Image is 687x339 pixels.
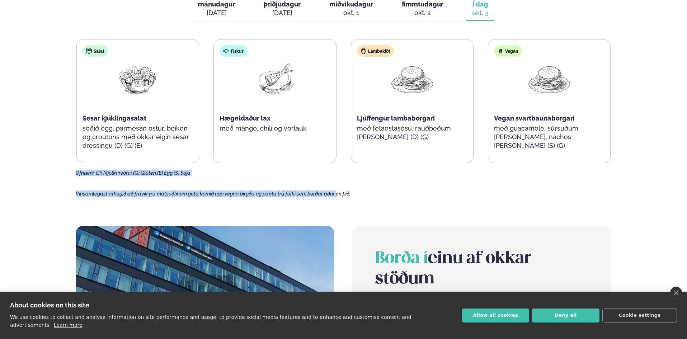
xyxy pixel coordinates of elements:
p: með guacamole, súrsuðum [PERSON_NAME], nachos [PERSON_NAME] (S) (G) [494,124,604,150]
span: (G) Glúten, [133,170,157,176]
span: mánudagur [198,0,235,8]
img: Salad.png [115,62,161,96]
span: Sesar kjúklingasalat [83,114,146,122]
span: (D) Mjólkurvörur, [96,170,133,176]
button: Allow all cookies [462,309,529,322]
span: þriðjudagur [264,0,301,8]
span: (E) Egg, [157,170,174,176]
span: Vegan svartbaunaborgari [494,114,575,122]
img: Hamburger.png [389,62,435,96]
span: miðvikudagur [329,0,373,8]
img: salad.svg [86,48,92,54]
p: soðið egg, parmesan ostur, beikon og croutons með okkar eigin sesar dressingu (D) (G) (E) [83,124,193,150]
h2: einu af okkar stöðum [375,249,588,289]
a: close [670,287,682,299]
button: Deny all [532,309,599,322]
div: Lambakjöt [357,45,394,57]
div: okt. 2 [402,9,443,17]
img: Lamb.svg [361,48,366,54]
span: Hægeldaður lax [220,114,270,122]
div: Fiskur [220,45,247,57]
strong: About cookies on this site [10,301,89,309]
span: Vinsamlegast athugið að frávik frá matseðlinum geta komið upp vegna birgða og panta frá fólki sem... [76,191,350,197]
div: okt. 3 [472,9,489,17]
div: [DATE] [198,9,235,17]
img: Fish.png [252,62,298,96]
span: Ljúffengur lambaborgari [357,114,435,122]
span: Ofnæmi: [76,170,95,176]
span: fimmtudagur [402,0,443,8]
p: We use cookies to collect and analyse information on site performance and usage, to provide socia... [10,314,411,328]
span: (S) Soja [174,170,190,176]
div: Salat [83,45,108,57]
div: Vegan [494,45,522,57]
span: Borða í [375,251,428,267]
p: með fetaostasósu, rauðbeðum [PERSON_NAME] (D) (G) [357,124,467,141]
div: [DATE] [264,9,301,17]
img: Hamburger.png [526,62,572,96]
p: með mangó, chilí og vorlauk [220,124,330,133]
button: Cookie settings [602,309,677,322]
img: Vegan.svg [498,48,503,54]
img: fish.svg [223,48,229,54]
a: Learn more [54,322,83,328]
div: okt. 1 [329,9,373,17]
